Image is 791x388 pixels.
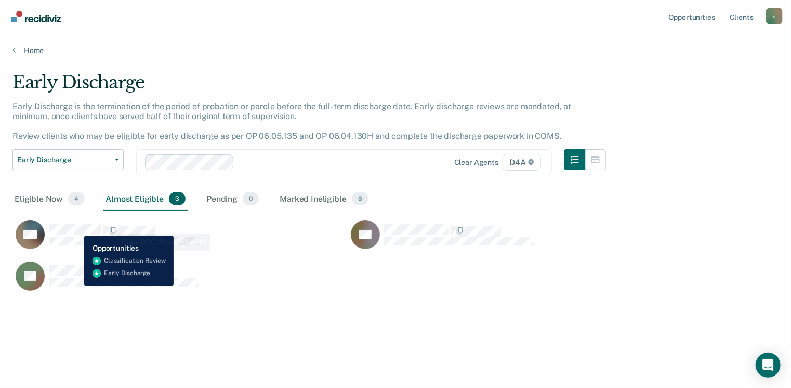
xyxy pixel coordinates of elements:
div: Open Intercom Messenger [756,353,781,378]
span: Early Discharge [17,156,111,164]
div: Almost Eligible3 [103,188,188,211]
button: Profile dropdown button [766,8,783,24]
p: Early Discharge is the termination of the period of probation or parole before the full-term disc... [12,101,571,141]
div: CaseloadOpportunityCell-0970916 [12,261,348,303]
div: Marked Ineligible8 [278,188,371,211]
span: 8 [352,192,368,205]
div: CaseloadOpportunityCell-0310081 [348,219,683,261]
span: 0 [243,192,259,205]
div: CaseloadOpportunityCell-0810204 [12,219,348,261]
span: 4 [68,192,85,205]
button: Early Discharge [12,149,124,170]
div: Pending0 [204,188,261,211]
img: Recidiviz [11,11,61,22]
span: 3 [169,192,186,205]
div: Eligible Now4 [12,188,87,211]
div: Early Discharge [12,72,606,101]
div: s [766,8,783,24]
a: Home [12,46,779,55]
div: Clear agents [454,158,498,167]
span: D4A [503,154,540,171]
